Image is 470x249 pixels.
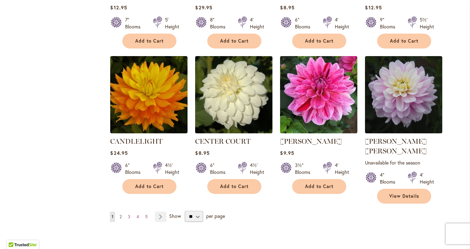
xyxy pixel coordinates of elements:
span: View Details [389,193,419,199]
div: 4' Height [420,171,434,185]
span: per page [206,213,225,219]
button: Add to Cart [122,34,176,48]
iframe: Launch Accessibility Center [5,224,25,244]
span: Add to Cart [220,38,249,44]
span: $24.95 [110,150,128,156]
span: Add to Cart [135,184,164,189]
a: CENTER COURT [195,128,272,135]
img: CHA CHING [280,56,357,133]
div: 6" Blooms [125,162,145,176]
a: 3 [126,212,132,222]
a: CENTER COURT [195,137,251,145]
span: 2 [120,214,122,219]
a: 5 [143,212,149,222]
span: 4 [137,214,139,219]
div: 6" Blooms [210,162,229,176]
a: 2 [118,212,123,222]
button: Add to Cart [207,34,261,48]
span: $8.95 [280,4,294,11]
button: Add to Cart [207,179,261,194]
div: 4' Height [335,162,349,176]
span: 3 [128,214,130,219]
div: 4½' Height [165,162,179,176]
a: Charlotte Mae [365,128,442,135]
button: Add to Cart [292,34,346,48]
div: 8" Blooms [210,16,229,30]
a: CHA CHING [280,128,357,135]
div: 4" Blooms [380,171,399,185]
span: 1 [112,214,113,219]
div: 9" Blooms [380,16,399,30]
span: Add to Cart [305,184,333,189]
a: View Details [377,189,431,204]
img: Charlotte Mae [365,56,442,133]
a: CANDLELIGHT [110,137,163,145]
img: CANDLELIGHT [110,56,188,133]
span: $29.95 [195,4,212,11]
img: CENTER COURT [195,56,272,133]
a: CANDLELIGHT [110,128,188,135]
div: 5½' Height [420,16,434,30]
span: Show [169,213,181,219]
button: Add to Cart [377,34,431,48]
div: 7" Blooms [125,16,145,30]
div: 4½' Height [250,162,264,176]
div: 6" Blooms [295,16,314,30]
span: Add to Cart [390,38,418,44]
span: Add to Cart [220,184,249,189]
a: [PERSON_NAME] [PERSON_NAME] [365,137,427,155]
a: [PERSON_NAME] [280,137,342,145]
button: Add to Cart [122,179,176,194]
span: $8.95 [195,150,209,156]
div: 4' Height [250,16,264,30]
span: 5 [145,214,148,219]
span: Add to Cart [305,38,333,44]
span: $12.95 [365,4,382,11]
span: $9.95 [280,150,294,156]
p: Unavailable for the season [365,159,442,166]
span: Add to Cart [135,38,164,44]
div: 4' Height [335,16,349,30]
span: $12.95 [110,4,127,11]
div: 3½" Blooms [295,162,314,176]
a: 4 [135,212,141,222]
button: Add to Cart [292,179,346,194]
div: 5' Height [165,16,179,30]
